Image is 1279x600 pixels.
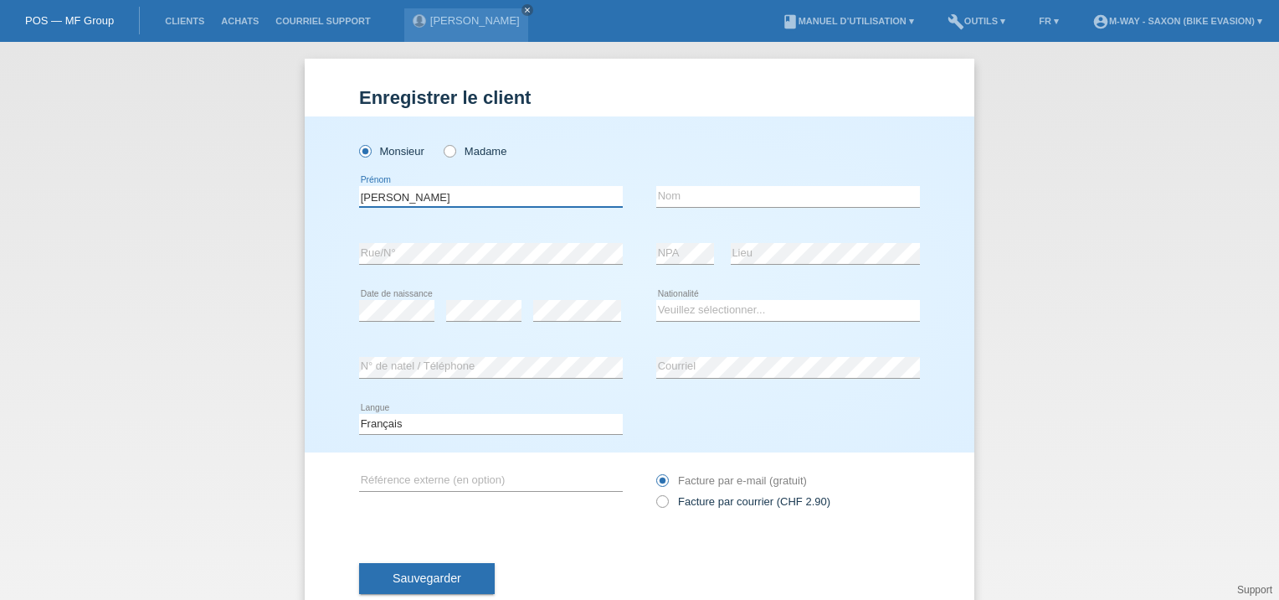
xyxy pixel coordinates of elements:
[656,474,807,487] label: Facture par e-mail (gratuit)
[782,13,799,30] i: book
[948,13,964,30] i: build
[267,16,378,26] a: Courriel Support
[656,495,667,516] input: Facture par courrier (CHF 2.90)
[393,572,461,585] span: Sauvegarder
[1084,16,1271,26] a: account_circlem-way - Saxon (Bike Evasion) ▾
[1237,584,1272,596] a: Support
[359,87,920,108] h1: Enregistrer le client
[1092,13,1109,30] i: account_circle
[444,145,506,158] label: Madame
[656,495,830,508] label: Facture par courrier (CHF 2.90)
[25,14,114,27] a: POS — MF Group
[213,16,267,26] a: Achats
[444,145,455,156] input: Madame
[523,6,532,14] i: close
[773,16,922,26] a: bookManuel d’utilisation ▾
[359,145,370,156] input: Monsieur
[157,16,213,26] a: Clients
[939,16,1014,26] a: buildOutils ▾
[359,563,495,595] button: Sauvegarder
[430,14,520,27] a: [PERSON_NAME]
[1030,16,1067,26] a: FR ▾
[359,145,424,158] label: Monsieur
[521,4,533,16] a: close
[656,474,667,495] input: Facture par e-mail (gratuit)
